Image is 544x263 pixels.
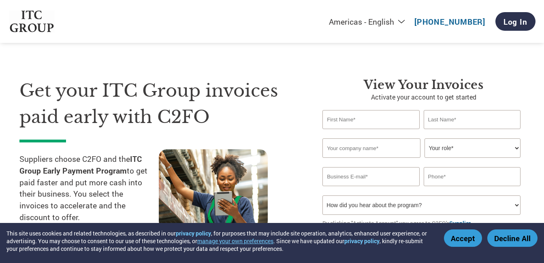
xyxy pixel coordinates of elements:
[197,237,273,245] button: manage your own preferences
[19,153,159,223] p: Suppliers choose C2FO and the to get paid faster and put more cash into their business. You selec...
[159,149,268,229] img: supply chain worker
[322,159,521,164] div: Invalid company name or company name is too long
[424,167,521,186] input: Phone*
[322,78,525,92] h3: View Your Invoices
[425,138,521,158] select: Title/Role
[444,229,482,247] button: Accept
[176,229,211,237] a: privacy policy
[424,130,521,135] div: Invalid last name or last name is too long
[322,130,419,135] div: Invalid first name or first name is too long
[19,78,298,130] h1: Get your ITC Group invoices paid early with C2FO
[344,237,380,245] a: privacy policy
[6,229,432,252] div: This site uses cookies and related technologies, as described in our , for purposes that may incl...
[322,138,420,158] input: Your company name*
[487,229,538,247] button: Decline All
[322,219,525,236] p: By clicking "Activate Account" you agree to C2FO's and
[495,12,535,31] a: Log In
[414,17,485,27] a: [PHONE_NUMBER]
[9,11,55,33] img: ITC Group
[322,167,419,186] input: Invalid Email format
[424,110,521,129] input: Last Name*
[322,187,419,192] div: Inavlid Email Address
[322,110,419,129] input: First Name*
[19,154,142,176] strong: ITC Group Early Payment Program
[322,92,525,102] p: Activate your account to get started
[424,187,521,192] div: Inavlid Phone Number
